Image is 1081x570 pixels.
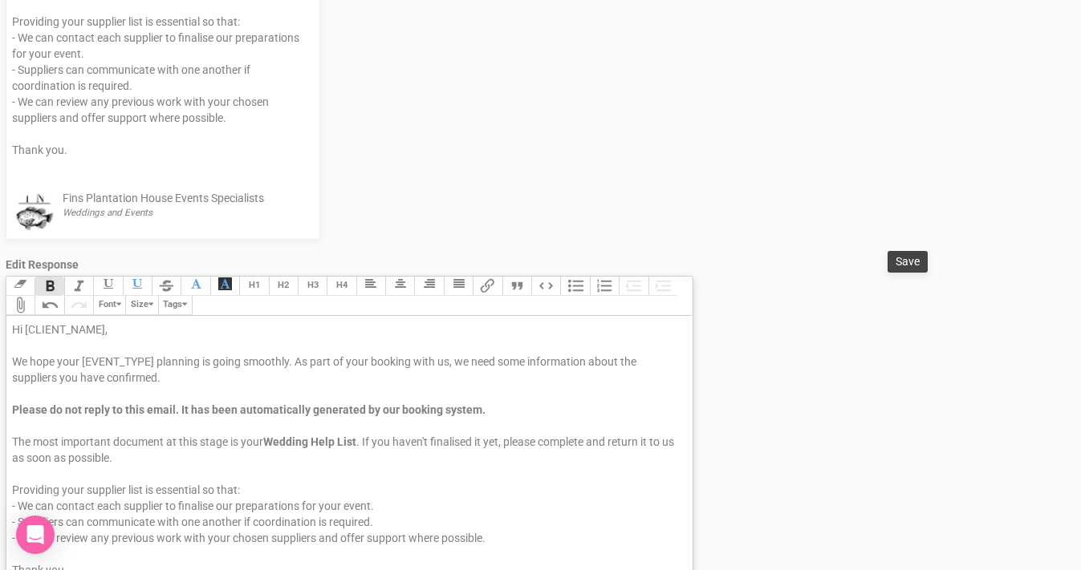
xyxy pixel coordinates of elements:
span: Save [896,255,920,268]
span: H2 [278,280,289,290]
button: Italic [64,277,93,296]
button: H4 [327,277,356,296]
strong: Please do not reply to this email. It has been automatically generated by our booking system. [12,403,486,416]
span: We hope your [EVENT_TYPE] planning is going smoothly. As part of your booking with us, we need so... [12,355,636,384]
button: Save [888,251,928,273]
button: Font [93,296,125,315]
button: H2 [269,277,298,296]
button: Decrease Level [619,277,648,296]
button: Numbers [590,277,619,296]
button: H3 [298,277,327,296]
button: H1 [239,277,268,296]
i: Weddings and Events [63,207,152,218]
img: data.png [12,190,56,234]
button: Size [125,296,157,315]
div: Open Intercom Messenger [16,515,55,554]
button: Strikethrough [152,277,181,296]
button: Tags [158,296,193,315]
button: Quote [502,277,531,296]
button: Code [531,277,560,296]
button: Bold [35,277,63,296]
button: Undo [35,296,63,315]
button: Link [473,277,502,296]
strong: Wedding Help List [263,435,356,448]
button: Increase Level [648,277,677,296]
label: Edit Response [6,251,79,276]
button: Redo [64,296,93,315]
button: Attach Files [6,296,35,315]
div: Fins Plantation House Events Specialists [63,190,264,206]
span: H1 [249,280,260,290]
span: H3 [307,280,319,290]
button: Bullets [560,277,589,296]
span: H4 [336,280,347,290]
